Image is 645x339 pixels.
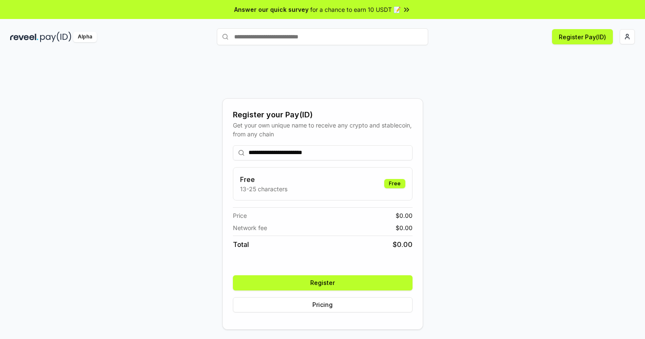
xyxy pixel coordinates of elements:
[396,223,413,232] span: $ 0.00
[233,275,413,290] button: Register
[310,5,401,14] span: for a chance to earn 10 USDT 📝
[10,32,38,42] img: reveel_dark
[396,211,413,220] span: $ 0.00
[73,32,97,42] div: Alpha
[233,121,413,138] div: Get your own unique name to receive any crypto and stablecoin, from any chain
[233,223,267,232] span: Network fee
[40,32,71,42] img: pay_id
[240,174,287,184] h3: Free
[233,109,413,121] div: Register your Pay(ID)
[233,239,249,250] span: Total
[393,239,413,250] span: $ 0.00
[233,297,413,312] button: Pricing
[384,179,405,188] div: Free
[240,184,287,193] p: 13-25 characters
[234,5,309,14] span: Answer our quick survey
[233,211,247,220] span: Price
[552,29,613,44] button: Register Pay(ID)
